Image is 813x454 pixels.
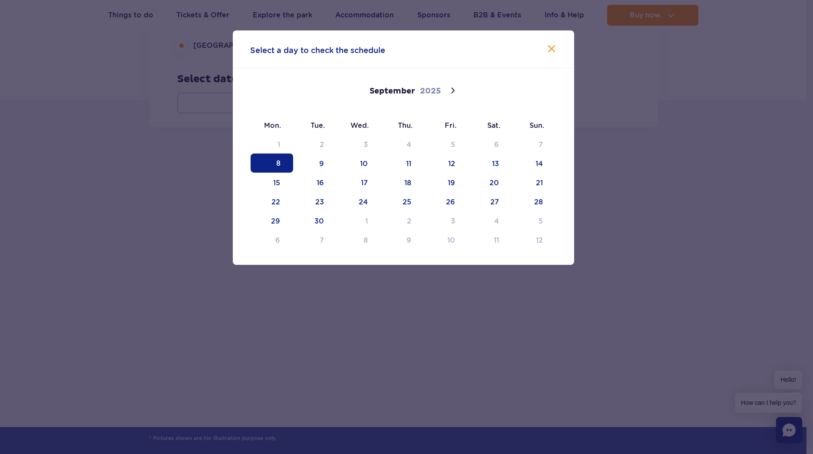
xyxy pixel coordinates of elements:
span: September 21, 2025 [513,173,556,192]
span: September 17, 2025 [338,173,381,192]
span: September 12, 2025 [426,154,468,173]
span: September 19, 2025 [426,173,468,192]
span: October 12, 2025 [513,230,556,249]
span: October 7, 2025 [294,230,337,249]
span: September 22, 2025 [251,192,293,211]
span: September 25, 2025 [382,192,424,211]
span: September 20, 2025 [469,173,512,192]
span: September 7, 2025 [513,134,556,154]
span: September 28, 2025 [513,192,556,211]
span: September 11, 2025 [382,154,424,173]
span: September 1, 2025 [251,134,293,154]
span: Wed. [337,121,381,130]
span: September 29, 2025 [251,211,293,230]
span: October 5, 2025 [513,211,556,230]
span: September 9, 2025 [294,154,337,173]
span: October 11, 2025 [469,230,512,249]
span: September 14, 2025 [513,154,556,173]
span: Tue. [294,121,337,130]
span: October 10, 2025 [426,230,468,249]
span: September 6, 2025 [469,134,512,154]
span: Sat. [469,121,513,130]
span: September 10, 2025 [338,154,381,173]
span: September 15, 2025 [251,173,293,192]
span: September [370,86,415,97]
span: September 2, 2025 [294,134,337,154]
span: October 9, 2025 [382,230,424,249]
span: September 27, 2025 [469,192,512,211]
span: September 16, 2025 [294,173,337,192]
span: October 4, 2025 [469,211,512,230]
span: October 1, 2025 [338,211,381,230]
span: Select a day to check the schedule [250,44,385,56]
span: September 5, 2025 [426,134,468,154]
span: September 23, 2025 [294,192,337,211]
span: Sun. [513,121,557,130]
span: Thu. [381,121,425,130]
span: Mon. [250,121,294,130]
span: September 13, 2025 [469,154,512,173]
span: October 8, 2025 [338,230,381,249]
span: September 3, 2025 [338,134,381,154]
span: October 6, 2025 [251,230,293,249]
span: October 2, 2025 [382,211,424,230]
span: September 30, 2025 [294,211,337,230]
span: September 24, 2025 [338,192,381,211]
span: September 18, 2025 [382,173,424,192]
span: September 26, 2025 [426,192,468,211]
span: September 4, 2025 [382,134,424,154]
span: October 3, 2025 [426,211,468,230]
span: September 8, 2025 [251,154,293,173]
span: Fri. [425,121,469,130]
